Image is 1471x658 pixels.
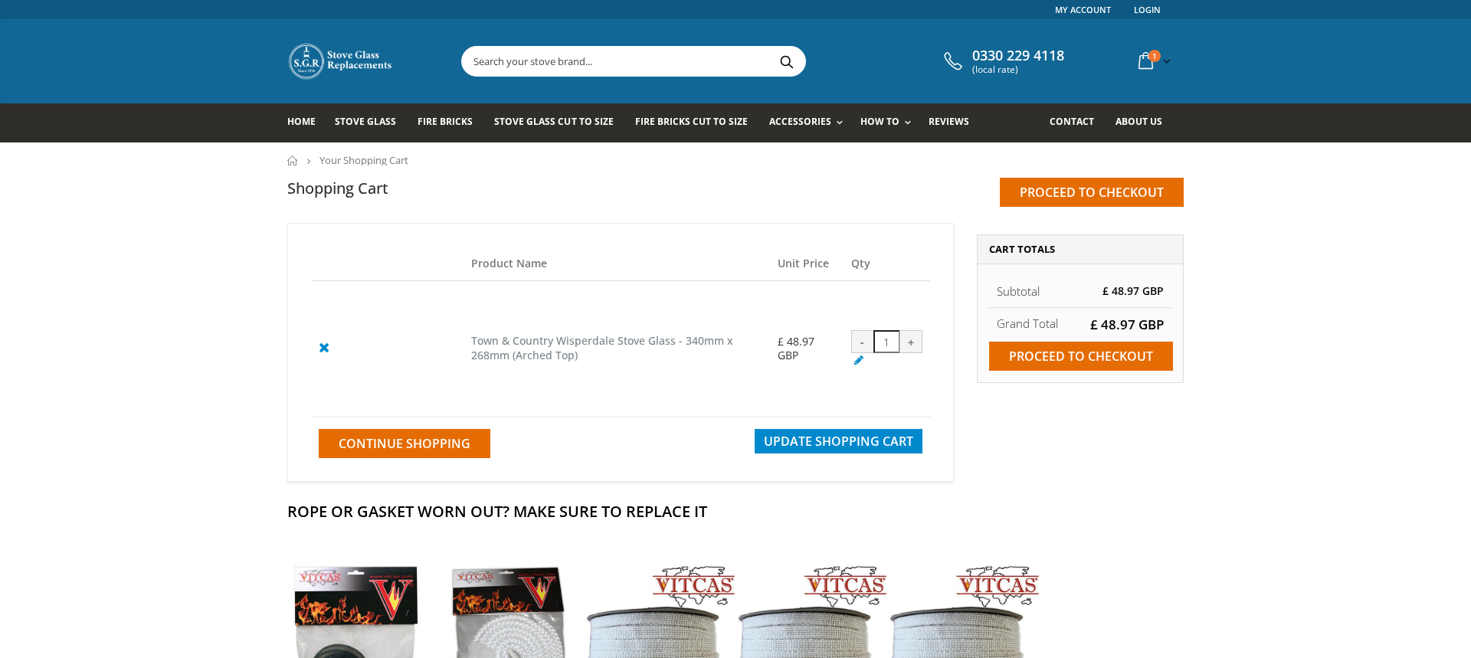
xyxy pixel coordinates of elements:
[972,64,1064,75] span: (local rate)
[287,42,395,80] img: Stove Glass Replacement
[997,283,1040,299] span: Subtotal
[335,115,396,128] span: Stove Glass
[462,47,977,76] input: Search your stove brand...
[418,103,484,142] a: Fire Bricks
[287,115,316,128] span: Home
[929,115,969,128] span: Reviews
[997,316,1058,331] strong: Grand Total
[755,429,922,453] button: Update Shopping Cart
[1102,283,1164,298] span: £ 48.97 GBP
[1116,103,1174,142] a: About us
[418,115,473,128] span: Fire Bricks
[287,178,388,198] h1: Shopping Cart
[287,103,327,142] a: Home
[860,103,919,142] a: How To
[989,342,1173,371] input: Proceed to checkout
[494,103,624,142] a: Stove Glass Cut To Size
[319,153,408,167] span: Your Shopping Cart
[464,247,770,281] th: Product Name
[778,334,814,362] span: £ 48.97 GBP
[1050,115,1094,128] span: Contact
[844,247,930,281] th: Qty
[635,115,748,128] span: Fire Bricks Cut To Size
[1132,46,1174,76] a: 1
[770,247,844,281] th: Unit Price
[769,115,831,128] span: Accessories
[339,435,470,452] span: Continue Shopping
[764,433,913,450] span: Update Shopping Cart
[287,501,1184,522] h2: Rope Or Gasket Worn Out? Make Sure To Replace It
[1050,103,1106,142] a: Contact
[287,155,299,165] a: Home
[972,47,1064,64] span: 0330 229 4118
[899,330,922,353] div: +
[494,115,613,128] span: Stove Glass Cut To Size
[1000,178,1184,207] input: Proceed to checkout
[989,242,1055,256] span: Cart Totals
[860,115,899,128] span: How To
[1148,50,1161,62] span: 1
[769,47,804,76] button: Search
[851,330,874,353] div: -
[1116,115,1162,128] span: About us
[635,103,759,142] a: Fire Bricks Cut To Size
[471,333,733,362] a: Town & Country Wisperdale Stove Glass - 340mm x 268mm (Arched Top)
[335,103,408,142] a: Stove Glass
[940,47,1064,75] a: 0330 229 4118 (local rate)
[319,429,490,458] a: Continue Shopping
[1090,316,1164,333] span: £ 48.97 GBP
[929,103,981,142] a: Reviews
[769,103,850,142] a: Accessories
